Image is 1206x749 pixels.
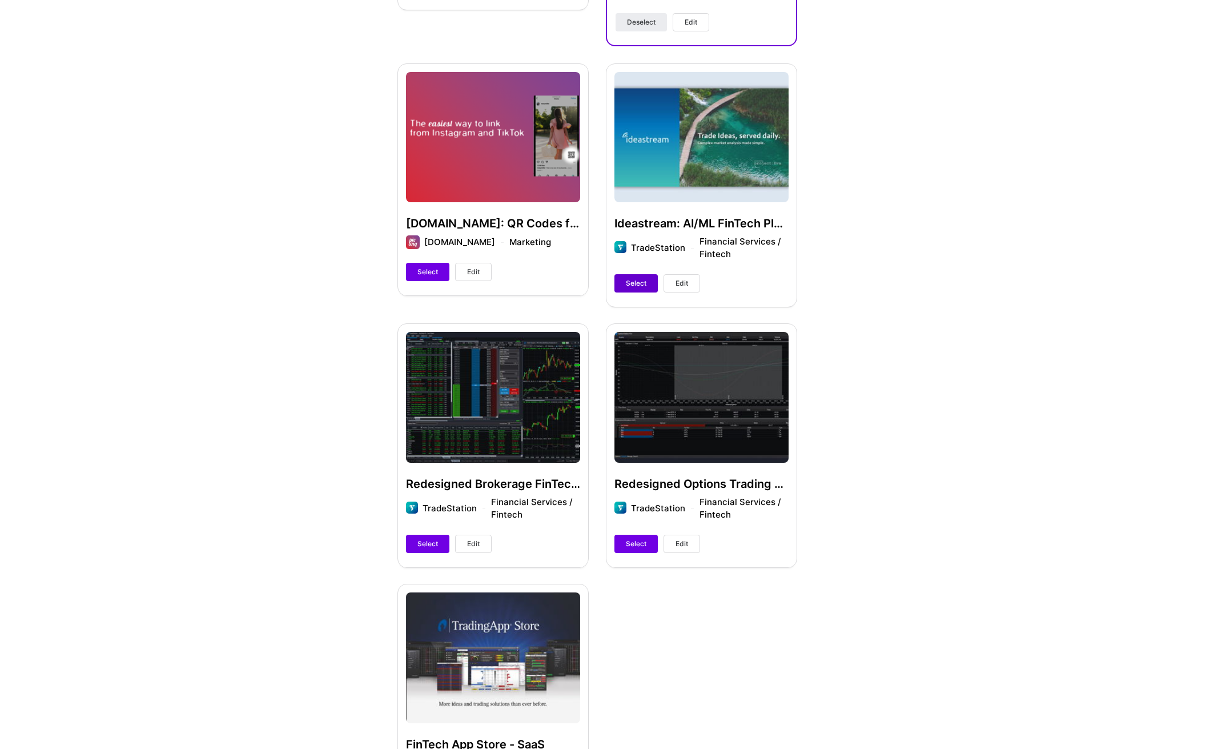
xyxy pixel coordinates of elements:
span: Select [417,539,438,549]
span: Edit [676,539,688,549]
button: Select [614,274,658,293]
button: Edit [664,274,700,293]
button: Edit [455,535,492,553]
button: Select [614,535,658,553]
button: Edit [673,13,709,31]
button: Edit [455,263,492,281]
span: Edit [676,278,688,289]
button: Select [406,535,449,553]
button: Select [406,263,449,281]
button: Deselect [616,13,667,31]
span: Select [417,267,438,277]
span: Edit [467,267,480,277]
span: Edit [685,17,697,27]
span: Select [626,278,646,289]
span: Edit [467,539,480,549]
span: Deselect [627,17,656,27]
span: Select [626,539,646,549]
button: Edit [664,535,700,553]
